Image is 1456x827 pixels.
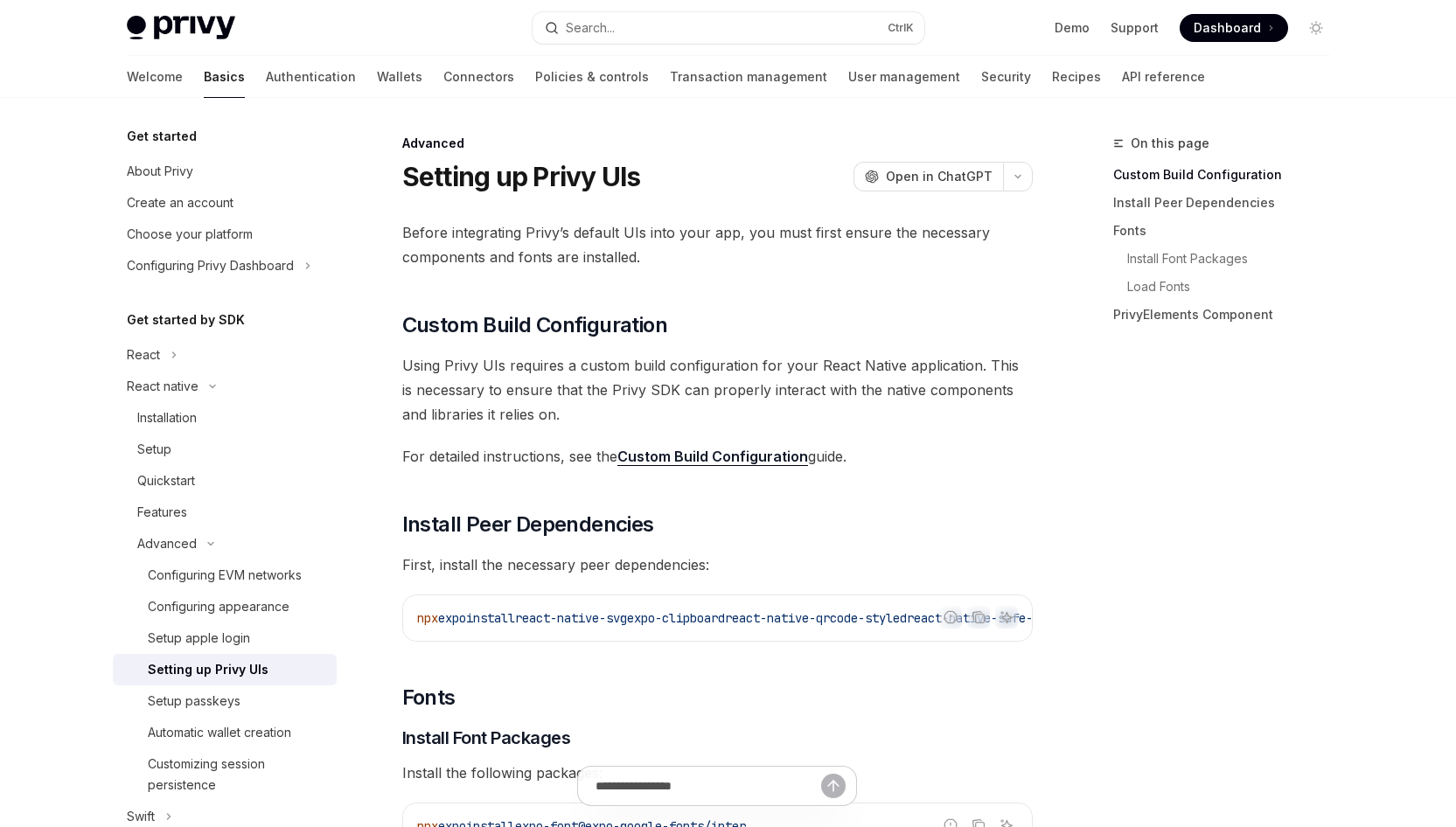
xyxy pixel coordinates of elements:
[113,339,337,371] button: Toggle React section
[670,56,827,98] a: Transaction management
[137,533,197,554] div: Advanced
[377,56,422,98] a: Wallets
[148,754,326,796] div: Customizing session persistence
[113,250,337,281] button: Toggle Configuring Privy Dashboard section
[127,376,199,397] div: React native
[1055,19,1090,37] a: Demo
[127,344,160,365] div: React
[127,56,183,98] a: Welcome
[127,126,197,147] h5: Get started
[1194,19,1261,37] span: Dashboard
[995,606,1018,629] button: Ask AI
[113,559,337,591] a: Configuring EVM networks
[113,371,337,402] button: Toggle React native section
[533,12,924,44] button: Open search
[148,628,250,649] div: Setup apple login
[137,470,195,491] div: Quickstart
[535,56,649,98] a: Policies & controls
[148,691,240,712] div: Setup passkeys
[1111,19,1159,37] a: Support
[127,192,233,213] div: Create an account
[402,552,1033,577] span: First, install the necessary peer dependencies:
[402,761,1033,785] span: Install the following packages:
[981,56,1031,98] a: Security
[113,654,337,685] a: Setting up Privy UIs
[402,135,1033,152] div: Advanced
[148,565,302,586] div: Configuring EVM networks
[137,439,171,460] div: Setup
[113,219,337,250] a: Choose your platform
[402,684,456,712] span: Fonts
[402,220,1033,269] span: Before integrating Privy’s default UIs into your app, you must first ensure the necessary compone...
[148,596,289,617] div: Configuring appearance
[1113,245,1344,273] a: Install Font Packages
[1113,161,1344,189] a: Custom Build Configuration
[725,610,907,626] span: react-native-qrcode-styled
[204,56,245,98] a: Basics
[939,606,962,629] button: Report incorrect code
[627,610,725,626] span: expo-clipboard
[127,806,155,827] div: Swift
[1180,14,1288,42] a: Dashboard
[113,622,337,654] a: Setup apple login
[466,610,515,626] span: install
[127,255,294,276] div: Configuring Privy Dashboard
[566,17,615,38] div: Search...
[137,502,187,523] div: Features
[113,156,337,187] a: About Privy
[113,717,337,748] a: Automatic wallet creation
[596,767,821,805] input: Ask a question...
[127,161,193,182] div: About Privy
[148,659,268,680] div: Setting up Privy UIs
[1113,217,1344,245] a: Fonts
[113,434,337,465] a: Setup
[402,444,1033,469] span: For detailed instructions, see the guide.
[402,726,571,750] span: Install Font Packages
[113,591,337,622] a: Configuring appearance
[438,610,466,626] span: expo
[266,56,356,98] a: Authentication
[1131,133,1209,154] span: On this page
[853,162,1003,191] button: Open in ChatGPT
[821,774,846,798] button: Send message
[402,311,667,339] span: Custom Build Configuration
[113,748,337,801] a: Customizing session persistence
[127,16,235,40] img: light logo
[137,407,197,428] div: Installation
[113,685,337,717] a: Setup passkeys
[417,610,438,626] span: npx
[113,187,337,219] a: Create an account
[1113,189,1344,217] a: Install Peer Dependencies
[888,21,914,35] span: Ctrl K
[113,402,337,434] a: Installation
[848,56,960,98] a: User management
[1113,273,1344,301] a: Load Fonts
[113,528,337,559] button: Toggle Advanced section
[967,606,990,629] button: Copy the contents from the code block
[148,722,291,743] div: Automatic wallet creation
[443,56,514,98] a: Connectors
[907,610,1117,626] span: react-native-safe-area-context
[127,224,253,245] div: Choose your platform
[886,168,993,185] span: Open in ChatGPT
[617,448,808,466] a: Custom Build Configuration
[1113,301,1344,329] a: PrivyElements Component
[515,610,627,626] span: react-native-svg
[113,497,337,528] a: Features
[402,161,641,192] h1: Setting up Privy UIs
[1122,56,1205,98] a: API reference
[1302,14,1330,42] button: Toggle dark mode
[402,511,654,539] span: Install Peer Dependencies
[113,465,337,497] a: Quickstart
[127,309,245,330] h5: Get started by SDK
[1052,56,1101,98] a: Recipes
[402,353,1033,427] span: Using Privy UIs requires a custom build configuration for your React Native application. This is ...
